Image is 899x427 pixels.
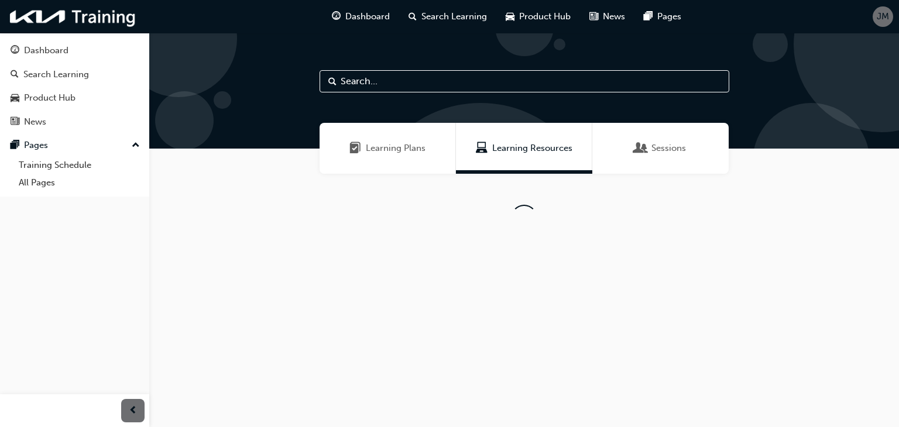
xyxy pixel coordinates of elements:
a: All Pages [14,174,145,192]
input: Search... [320,70,729,92]
button: JM [873,6,893,27]
span: car-icon [506,9,514,24]
span: search-icon [409,9,417,24]
a: Training Schedule [14,156,145,174]
span: up-icon [132,138,140,153]
a: pages-iconPages [634,5,691,29]
span: news-icon [11,117,19,128]
a: Search Learning [5,64,145,85]
div: Product Hub [24,91,76,105]
span: search-icon [11,70,19,80]
button: Pages [5,135,145,156]
a: Learning PlansLearning Plans [320,123,456,174]
img: kia-training [6,5,140,29]
div: Search Learning [23,68,89,81]
a: news-iconNews [580,5,634,29]
span: car-icon [11,93,19,104]
a: Learning ResourcesLearning Resources [456,123,592,174]
span: guage-icon [11,46,19,56]
span: news-icon [589,9,598,24]
span: Learning Resources [492,142,572,155]
div: News [24,115,46,129]
a: Dashboard [5,40,145,61]
span: Search Learning [421,10,487,23]
div: Dashboard [24,44,68,57]
span: JM [877,10,889,23]
a: guage-iconDashboard [322,5,399,29]
span: Sessions [635,142,647,155]
a: search-iconSearch Learning [399,5,496,29]
a: News [5,111,145,133]
span: Learning Resources [476,142,488,155]
span: pages-icon [11,140,19,151]
a: car-iconProduct Hub [496,5,580,29]
span: Search [328,75,337,88]
button: DashboardSearch LearningProduct HubNews [5,37,145,135]
span: Learning Plans [366,142,426,155]
span: Sessions [651,142,686,155]
span: Dashboard [345,10,390,23]
span: News [603,10,625,23]
span: pages-icon [644,9,653,24]
span: prev-icon [129,404,138,418]
a: Product Hub [5,87,145,109]
span: Learning Plans [349,142,361,155]
span: Pages [657,10,681,23]
span: guage-icon [332,9,341,24]
span: Product Hub [519,10,571,23]
div: Pages [24,139,48,152]
a: SessionsSessions [592,123,729,174]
